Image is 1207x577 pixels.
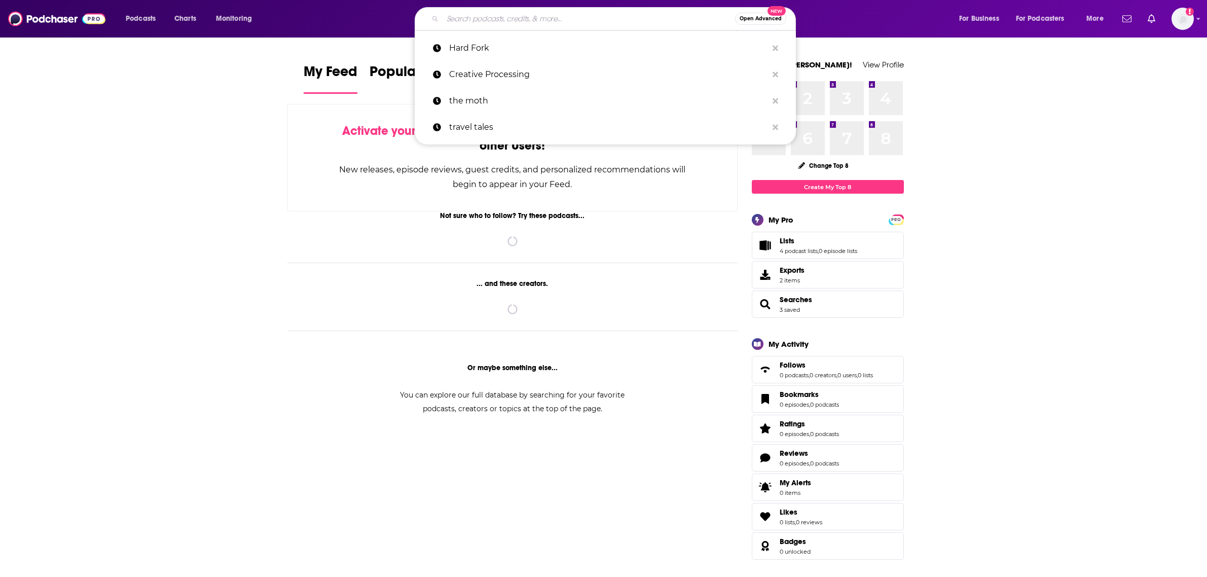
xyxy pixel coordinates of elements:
[755,238,776,253] a: Lists
[1118,10,1136,27] a: Show notifications dropdown
[342,123,446,138] span: Activate your Feed
[449,114,767,140] p: travel tales
[818,247,819,255] span: ,
[780,460,809,467] a: 0 episodes
[415,114,796,140] a: travel tales
[836,372,837,379] span: ,
[780,266,804,275] span: Exports
[809,430,810,438] span: ,
[304,63,357,94] a: My Feed
[339,162,687,192] div: New releases, episode reviews, guest credits, and personalized recommendations will begin to appe...
[959,12,999,26] span: For Business
[1172,8,1194,30] span: Logged in as Kwall
[740,16,782,21] span: Open Advanced
[792,159,855,172] button: Change Top 8
[752,474,904,501] a: My Alerts
[1016,12,1065,26] span: For Podcasters
[168,11,202,27] a: Charts
[755,539,776,553] a: Badges
[780,236,794,245] span: Lists
[119,11,169,27] button: open menu
[370,63,456,94] a: Popular Feed
[769,215,793,225] div: My Pro
[780,390,839,399] a: Bookmarks
[780,236,857,245] a: Lists
[780,478,811,487] span: My Alerts
[304,63,357,86] span: My Feed
[780,419,839,428] a: Ratings
[752,532,904,560] span: Badges
[780,430,809,438] a: 0 episodes
[449,35,767,61] p: Hard Fork
[370,63,456,86] span: Popular Feed
[780,295,812,304] a: Searches
[755,510,776,524] a: Likes
[863,60,904,69] a: View Profile
[752,415,904,442] span: Ratings
[755,392,776,406] a: Bookmarks
[780,449,808,458] span: Reviews
[1079,11,1116,27] button: open menu
[735,13,786,25] button: Open AdvancedNew
[287,211,738,220] div: Not sure who to follow? Try these podcasts...
[388,388,637,416] div: You can explore our full database by searching for your favorite podcasts, creators or topics at ...
[780,390,819,399] span: Bookmarks
[769,339,809,349] div: My Activity
[890,215,902,223] a: PRO
[795,519,796,526] span: ,
[449,88,767,114] p: the moth
[780,360,873,370] a: Follows
[287,364,738,372] div: Or maybe something else...
[752,356,904,383] span: Follows
[755,268,776,282] span: Exports
[174,12,196,26] span: Charts
[810,372,836,379] a: 0 creators
[1172,8,1194,30] button: Show profile menu
[780,277,804,284] span: 2 items
[415,88,796,114] a: the moth
[780,419,805,428] span: Ratings
[810,430,839,438] a: 0 podcasts
[752,60,852,69] a: Welcome [PERSON_NAME]!
[1144,10,1159,27] a: Show notifications dropdown
[126,12,156,26] span: Podcasts
[424,7,806,30] div: Search podcasts, credits, & more...
[1009,11,1079,27] button: open menu
[810,401,839,408] a: 0 podcasts
[1172,8,1194,30] img: User Profile
[1086,12,1104,26] span: More
[780,519,795,526] a: 0 lists
[443,11,735,27] input: Search podcasts, credits, & more...
[780,537,811,546] a: Badges
[752,503,904,530] span: Likes
[755,480,776,494] span: My Alerts
[809,401,810,408] span: ,
[780,548,811,555] a: 0 unlocked
[752,385,904,413] span: Bookmarks
[209,11,265,27] button: open menu
[780,306,800,313] a: 3 saved
[752,180,904,194] a: Create My Top 8
[890,216,902,224] span: PRO
[819,247,857,255] a: 0 episode lists
[8,9,105,28] img: Podchaser - Follow, Share and Rate Podcasts
[780,537,806,546] span: Badges
[339,124,687,153] div: by following Podcasts, Creators, Lists, and other Users!
[755,451,776,465] a: Reviews
[780,247,818,255] a: 4 podcast lists
[216,12,252,26] span: Monitoring
[780,401,809,408] a: 0 episodes
[755,363,776,377] a: Follows
[780,360,806,370] span: Follows
[752,291,904,318] span: Searches
[755,421,776,436] a: Ratings
[752,261,904,288] a: Exports
[952,11,1012,27] button: open menu
[809,372,810,379] span: ,
[755,297,776,311] a: Searches
[780,489,811,496] span: 0 items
